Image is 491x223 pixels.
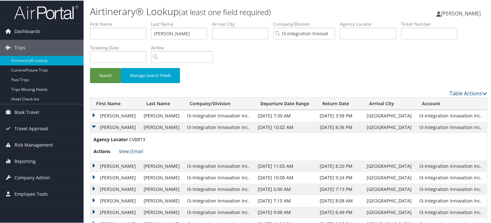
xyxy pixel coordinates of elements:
[90,97,140,109] th: First Name: activate to sort column ascending
[254,109,317,121] td: [DATE] 7:30 AM
[254,121,317,133] td: [DATE] 10:02 AM
[14,185,48,202] span: Employee Tools
[90,171,140,183] td: [PERSON_NAME]
[179,6,271,17] small: (at least one field required)
[416,97,487,109] th: Account: activate to sort column ascending
[363,160,416,171] td: [GEOGRAPHIC_DATA]
[184,97,254,109] th: Company/Division
[14,4,78,19] img: airportal-logo.png
[450,89,487,96] a: Table Actions
[90,67,121,82] button: Search
[254,97,317,109] th: Departure Date Range: activate to sort column ascending
[363,183,416,194] td: [GEOGRAPHIC_DATA]
[317,160,364,171] td: [DATE] 8:20 PM
[317,194,364,206] td: [DATE] 8:08 AM
[184,121,254,133] td: I3-Integration Innovation Inc.
[140,160,184,171] td: [PERSON_NAME]
[184,109,254,121] td: I3-Integration Innovation Inc.
[14,39,25,55] span: Trips
[140,97,184,109] th: Last Name: activate to sort column ascending
[151,20,212,27] label: Last Name
[140,206,184,218] td: [PERSON_NAME]
[14,136,53,152] span: Risk Management
[184,160,254,171] td: I3-Integration Innovation Inc.
[140,109,184,121] td: [PERSON_NAME]
[254,206,317,218] td: [DATE] 9:08 AM
[94,135,128,142] span: Agency Locator
[363,171,416,183] td: [GEOGRAPHIC_DATA]
[90,183,140,194] td: [PERSON_NAME]
[416,194,487,206] td: I3-Integration Innovation Inc.
[184,171,254,183] td: I3-Integration Innovation Inc.
[317,206,364,218] td: [DATE] 6:49 PM
[14,104,39,120] span: Book Travel
[90,206,140,218] td: [PERSON_NAME]
[441,9,481,16] span: [PERSON_NAME]
[140,194,184,206] td: [PERSON_NAME]
[90,194,140,206] td: [PERSON_NAME]
[14,153,36,169] span: Reporting
[363,109,416,121] td: [GEOGRAPHIC_DATA]
[363,194,416,206] td: [GEOGRAPHIC_DATA]
[90,20,151,27] label: First Name
[14,120,48,136] span: Travel Approval
[119,148,129,154] a: View
[94,147,118,154] span: Actions
[90,109,140,121] td: [PERSON_NAME]
[14,169,50,185] span: Company Admin
[340,20,401,27] label: Agency Locator
[184,194,254,206] td: I3-Integration Innovation Inc.
[90,44,151,50] label: Ticketing Date
[317,171,364,183] td: [DATE] 9:24 PM
[184,206,254,218] td: I3-Integration Innovation Inc.
[90,4,355,18] h1: Airtinerary® Lookup
[317,97,364,109] th: Return Date: activate to sort column ascending
[90,160,140,171] td: [PERSON_NAME]
[119,148,143,154] span: |
[184,183,254,194] td: I3-Integration Innovation Inc.
[254,194,317,206] td: [DATE] 7:15 AM
[416,183,487,194] td: I3-Integration Innovation Inc.
[317,121,364,133] td: [DATE] 8:36 PM
[416,171,487,183] td: I3-Integration Innovation Inc.
[131,148,143,154] a: Email
[436,3,487,22] a: [PERSON_NAME]
[129,136,145,142] span: CVB8T3
[363,121,416,133] td: [GEOGRAPHIC_DATA]
[14,23,40,39] span: Dashboards
[90,121,140,133] td: [PERSON_NAME]
[254,160,317,171] td: [DATE] 11:05 AM
[317,183,364,194] td: [DATE] 7:13 PM
[273,20,340,27] label: Company/Division
[121,67,180,82] button: Manage Search Fields
[140,171,184,183] td: [PERSON_NAME]
[317,109,364,121] td: [DATE] 3:58 PM
[363,97,416,109] th: Arrival City: activate to sort column ascending
[151,44,218,50] label: Airline
[254,183,317,194] td: [DATE] 5:00 AM
[416,109,487,121] td: I3-Integration Innovation Inc.
[416,206,487,218] td: I3-Integration Innovation Inc.
[363,206,416,218] td: [GEOGRAPHIC_DATA]
[416,160,487,171] td: I3-Integration Innovation Inc.
[416,121,487,133] td: I3-Integration Innovation Inc.
[140,121,184,133] td: [PERSON_NAME]
[212,20,273,27] label: Arrival City
[254,171,317,183] td: [DATE] 10:00 AM
[401,20,462,27] label: Ticket Number
[140,183,184,194] td: [PERSON_NAME]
